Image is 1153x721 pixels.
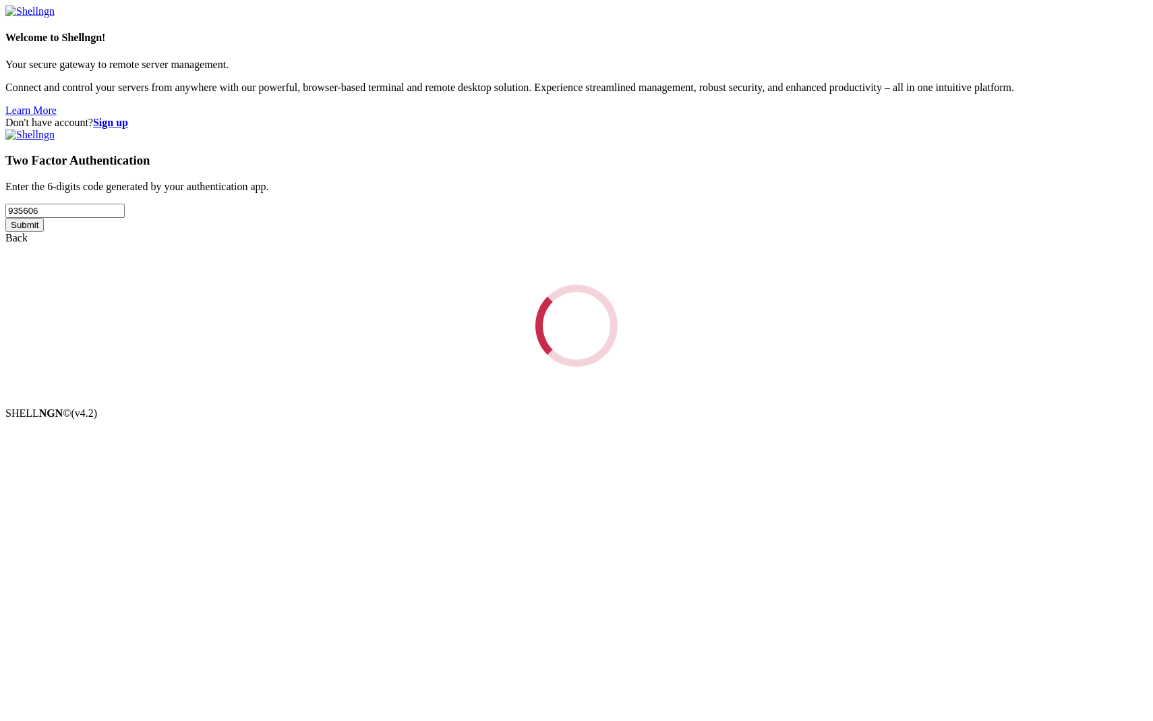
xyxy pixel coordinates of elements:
a: Back [5,232,28,243]
p: Enter the 6-digits code generated by your authentication app. [5,181,1148,193]
img: Shellngn [5,5,55,18]
div: Don't have account? [5,117,1148,129]
p: Connect and control your servers from anywhere with our powerful, browser-based terminal and remo... [5,82,1148,94]
h3: Two Factor Authentication [5,153,1148,168]
a: Sign up [93,117,128,128]
p: Your secure gateway to remote server management. [5,59,1148,71]
span: 4.2.0 [71,407,98,419]
input: Submit [5,218,44,232]
img: Shellngn [5,129,55,141]
h4: Welcome to Shellngn! [5,32,1148,44]
a: Learn More [5,105,57,116]
b: NGN [39,407,63,419]
input: Two factor code [5,204,125,218]
span: SHELL © [5,407,97,419]
div: Loading... [535,285,618,367]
